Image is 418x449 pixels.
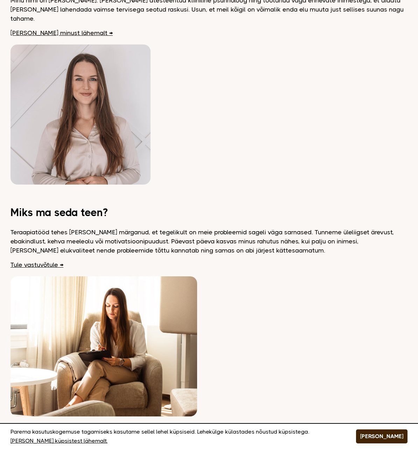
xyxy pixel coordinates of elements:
[11,208,407,217] h2: Miks ma seda teen?
[11,427,339,445] p: Parema kasutuskogemuse tagamiseks kasutame sellel lehel küpsiseid. Lehekülge külastades nõustud k...
[11,228,407,255] p: Teraapiatööd tehes [PERSON_NAME] märganud, et tegelikult on meie probleemid sageli väga sarnased....
[11,28,113,37] a: [PERSON_NAME] minust lähemalt
[11,276,197,416] img: Dagmar tegemas seansi ajal märkmeid
[356,429,407,443] button: [PERSON_NAME]
[11,436,107,445] a: [PERSON_NAME] küpsistest lähemalt.
[11,260,63,269] a: Tule vastuvõtule
[11,44,151,185] img: Dagmar vaatamas kaamerasse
